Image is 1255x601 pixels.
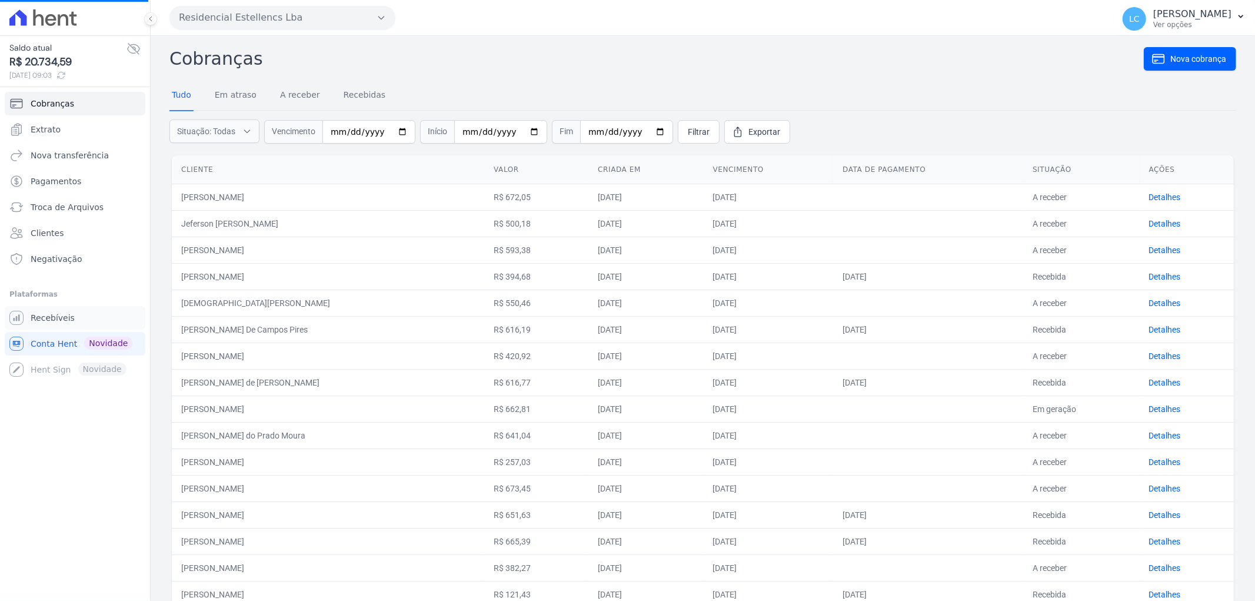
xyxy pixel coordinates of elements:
[704,290,834,316] td: [DATE]
[172,475,484,502] td: [PERSON_NAME]
[84,337,132,350] span: Novidade
[5,170,145,193] a: Pagamentos
[172,184,484,210] td: [PERSON_NAME]
[588,422,703,449] td: [DATE]
[420,120,454,144] span: Início
[704,528,834,554] td: [DATE]
[1149,590,1181,599] a: Detalhes
[484,475,588,502] td: R$ 673,45
[341,81,388,111] a: Recebidas
[1023,449,1140,475] td: A receber
[484,290,588,316] td: R$ 550,46
[833,502,1023,528] td: [DATE]
[704,155,834,184] th: Vencimento
[833,316,1023,343] td: [DATE]
[588,528,703,554] td: [DATE]
[172,449,484,475] td: [PERSON_NAME]
[172,396,484,422] td: [PERSON_NAME]
[484,316,588,343] td: R$ 616,19
[1149,378,1181,387] a: Detalhes
[1149,510,1181,520] a: Detalhes
[1149,404,1181,414] a: Detalhes
[5,118,145,141] a: Extrato
[724,120,790,144] a: Exportar
[1023,155,1140,184] th: Situação
[688,126,710,138] span: Filtrar
[31,124,61,135] span: Extrato
[31,227,64,239] span: Clientes
[5,332,145,356] a: Conta Hent Novidade
[172,502,484,528] td: [PERSON_NAME]
[704,554,834,581] td: [DATE]
[172,263,484,290] td: [PERSON_NAME]
[588,343,703,369] td: [DATE]
[1170,53,1226,65] span: Nova cobrança
[588,316,703,343] td: [DATE]
[588,449,703,475] td: [DATE]
[704,396,834,422] td: [DATE]
[172,422,484,449] td: [PERSON_NAME] do Prado Moura
[1023,316,1140,343] td: Recebida
[704,263,834,290] td: [DATE]
[169,119,259,143] button: Situação: Todas
[31,175,81,187] span: Pagamentos
[9,287,141,301] div: Plataformas
[1023,237,1140,263] td: A receber
[704,475,834,502] td: [DATE]
[1023,475,1140,502] td: A receber
[172,237,484,263] td: [PERSON_NAME]
[484,502,588,528] td: R$ 651,63
[484,155,588,184] th: Valor
[1113,2,1255,35] button: LC [PERSON_NAME] Ver opções
[484,528,588,554] td: R$ 665,39
[172,290,484,316] td: [DEMOGRAPHIC_DATA][PERSON_NAME]
[9,70,127,81] span: [DATE] 09:03
[1153,8,1231,20] p: [PERSON_NAME]
[588,155,703,184] th: Criada em
[484,554,588,581] td: R$ 382,27
[9,92,141,381] nav: Sidebar
[1144,47,1236,71] a: Nova cobrança
[278,81,322,111] a: A receber
[1023,502,1140,528] td: Recebida
[588,184,703,210] td: [DATE]
[484,449,588,475] td: R$ 257,03
[484,237,588,263] td: R$ 593,38
[169,45,1144,72] h2: Cobranças
[1023,422,1140,449] td: A receber
[704,502,834,528] td: [DATE]
[1129,15,1140,23] span: LC
[484,343,588,369] td: R$ 420,92
[1149,192,1181,202] a: Detalhes
[833,263,1023,290] td: [DATE]
[5,144,145,167] a: Nova transferência
[484,369,588,396] td: R$ 616,77
[172,369,484,396] td: [PERSON_NAME] de [PERSON_NAME]
[484,263,588,290] td: R$ 394,68
[172,316,484,343] td: [PERSON_NAME] De Campos Pires
[212,81,259,111] a: Em atraso
[1149,272,1181,281] a: Detalhes
[31,201,104,213] span: Troca de Arquivos
[5,247,145,271] a: Negativação
[169,81,194,111] a: Tudo
[169,6,395,29] button: Residencial Estellencs Lba
[588,369,703,396] td: [DATE]
[264,120,322,144] span: Vencimento
[1023,396,1140,422] td: Em geração
[833,369,1023,396] td: [DATE]
[704,449,834,475] td: [DATE]
[484,210,588,237] td: R$ 500,18
[484,422,588,449] td: R$ 641,04
[588,263,703,290] td: [DATE]
[833,155,1023,184] th: Data de pagamento
[1149,219,1181,228] a: Detalhes
[1023,184,1140,210] td: A receber
[704,210,834,237] td: [DATE]
[1149,537,1181,546] a: Detalhes
[31,98,74,109] span: Cobranças
[5,195,145,219] a: Troca de Arquivos
[1023,343,1140,369] td: A receber
[1149,484,1181,493] a: Detalhes
[5,92,145,115] a: Cobranças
